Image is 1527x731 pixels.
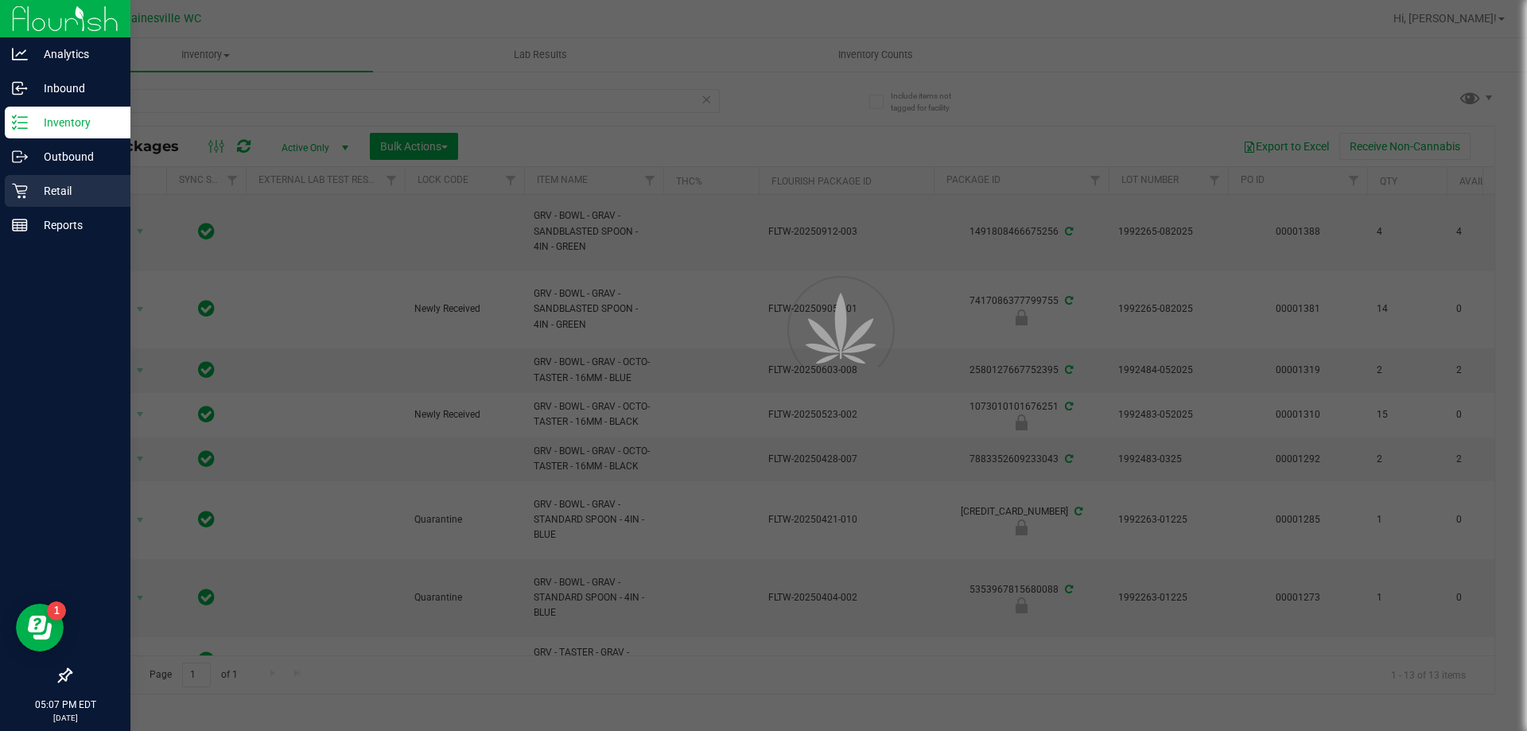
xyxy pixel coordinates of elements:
[12,80,28,96] inline-svg: Inbound
[28,79,123,98] p: Inbound
[12,183,28,199] inline-svg: Retail
[28,113,123,132] p: Inventory
[12,149,28,165] inline-svg: Outbound
[12,115,28,130] inline-svg: Inventory
[28,181,123,200] p: Retail
[7,712,123,724] p: [DATE]
[28,216,123,235] p: Reports
[28,45,123,64] p: Analytics
[7,698,123,712] p: 05:07 PM EDT
[47,601,66,620] iframe: Resource center unread badge
[12,46,28,62] inline-svg: Analytics
[28,147,123,166] p: Outbound
[12,217,28,233] inline-svg: Reports
[16,604,64,651] iframe: Resource center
